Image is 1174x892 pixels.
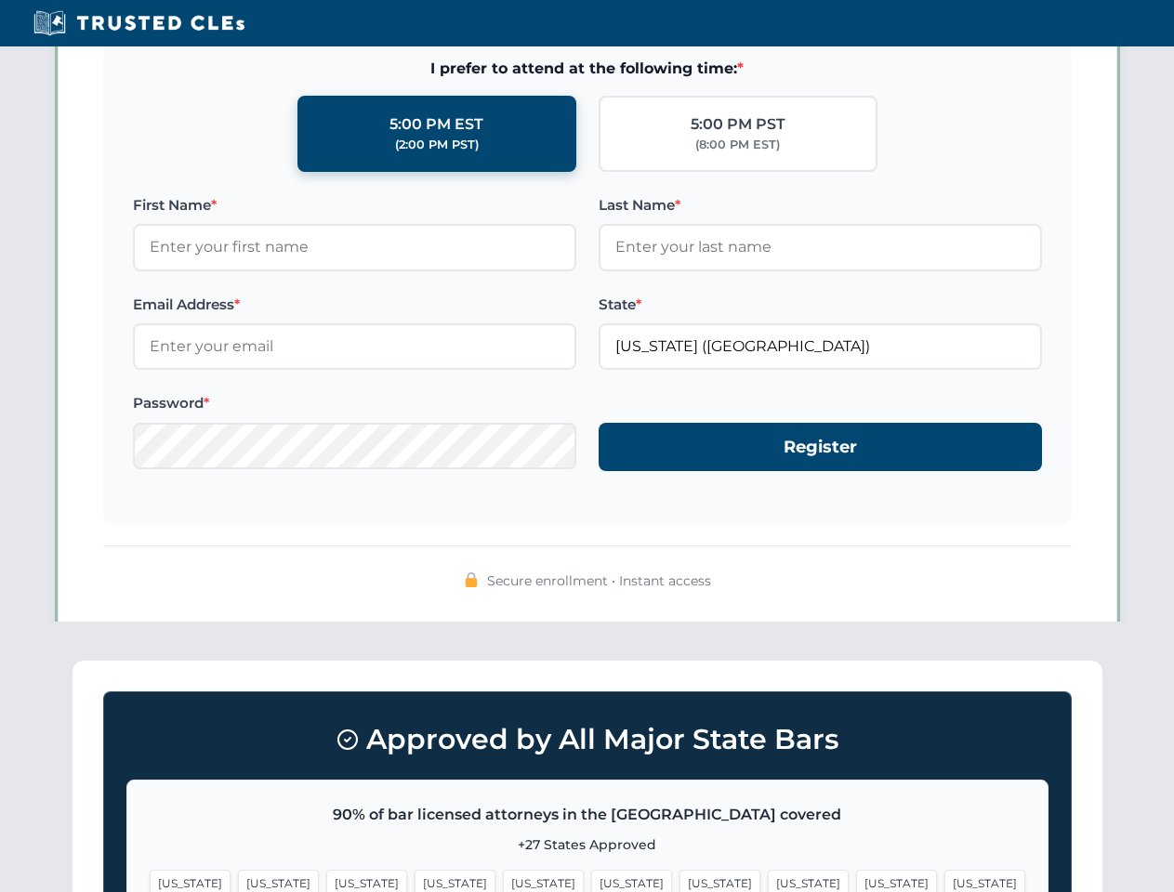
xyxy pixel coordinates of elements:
[395,136,479,154] div: (2:00 PM PST)
[599,194,1042,216] label: Last Name
[150,803,1025,827] p: 90% of bar licensed attorneys in the [GEOGRAPHIC_DATA] covered
[599,423,1042,472] button: Register
[150,834,1025,855] p: +27 States Approved
[133,194,576,216] label: First Name
[133,224,576,270] input: Enter your first name
[133,57,1042,81] span: I prefer to attend at the following time:
[599,224,1042,270] input: Enter your last name
[28,9,250,37] img: Trusted CLEs
[389,112,483,137] div: 5:00 PM EST
[695,136,780,154] div: (8:00 PM EST)
[133,323,576,370] input: Enter your email
[599,294,1042,316] label: State
[133,294,576,316] label: Email Address
[691,112,785,137] div: 5:00 PM PST
[464,572,479,587] img: 🔒
[487,571,711,591] span: Secure enrollment • Instant access
[133,392,576,414] label: Password
[126,715,1049,765] h3: Approved by All Major State Bars
[599,323,1042,370] input: California (CA)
